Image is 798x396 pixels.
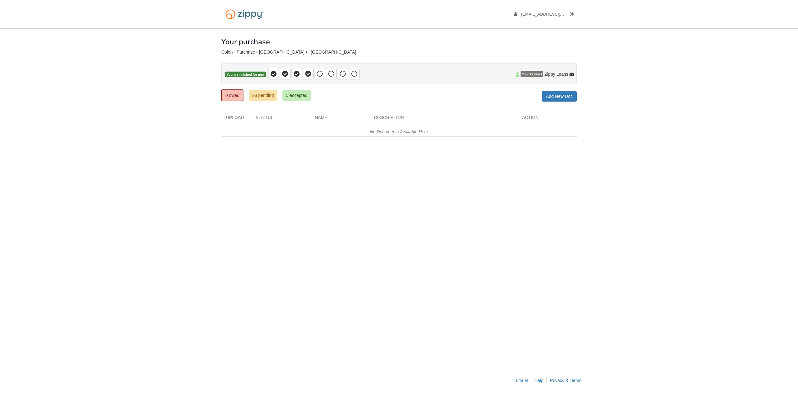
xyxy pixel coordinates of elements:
[251,114,310,124] div: Status
[514,12,593,18] a: edit profile
[534,378,543,383] a: Help
[542,91,577,102] a: Add New Doc
[370,129,428,134] em: No Documents Available Here
[221,114,251,124] div: Upload
[282,90,311,101] a: 5 accepted
[221,6,268,22] img: Logo
[570,12,577,18] a: Log out
[517,114,577,124] div: Action
[513,378,528,383] a: Tutorial
[221,38,270,46] h1: Your purchase
[225,72,266,78] span: You are finished for now
[221,89,243,101] a: 0 owed
[310,114,369,124] div: Name
[249,90,277,101] a: 28 pending
[521,71,543,77] span: Your Contact
[550,378,581,383] a: Privacy & Terms
[221,50,577,55] div: Colon - Purchase • [GEOGRAPHIC_DATA] • , [GEOGRAPHIC_DATA]
[369,114,517,124] div: Description
[545,71,568,77] span: Zippy Loans
[521,12,593,17] span: xloudgaming14@gmail.com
